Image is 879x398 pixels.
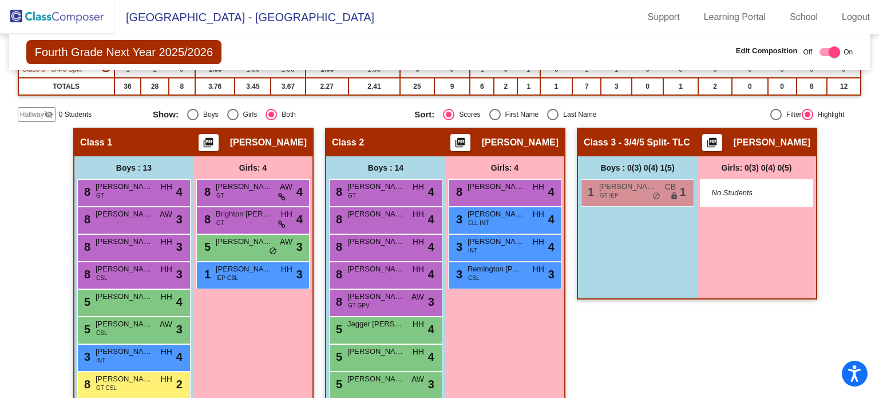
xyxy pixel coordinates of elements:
div: Girls [239,109,258,120]
td: 2.41 [349,78,400,95]
span: 8 [201,213,211,226]
span: 3 [176,211,183,228]
span: [PERSON_NAME] [347,263,405,275]
span: [PERSON_NAME] [482,137,559,148]
td: 3.67 [271,78,305,95]
td: 0 [732,78,768,95]
div: Girls: 0(3) 0(4) 0(5) [697,156,816,179]
span: GT GPV [348,301,370,310]
span: 5 [333,378,342,391]
span: Brighton [PERSON_NAME] [216,208,273,220]
mat-icon: picture_as_pdf [453,137,467,153]
span: Fourth Grade Next Year 2025/2026 [26,40,221,64]
span: 3 [453,241,462,253]
span: [PERSON_NAME] [468,208,525,220]
div: Highlight [813,109,845,120]
div: Boys [199,109,219,120]
div: Last Name [559,109,596,120]
span: Off [803,47,812,57]
span: GT [216,219,224,227]
span: [PERSON_NAME] [347,346,405,357]
span: 5 [81,295,90,308]
span: HH [161,181,172,193]
td: 2.27 [306,78,349,95]
span: 1 [680,183,686,200]
span: 4 [428,211,434,228]
span: HH [413,263,424,275]
div: First Name [501,109,539,120]
span: [PERSON_NAME] [96,208,153,220]
span: HH [413,208,424,220]
span: AW [160,208,172,220]
span: GT [216,191,224,200]
span: AW [280,236,292,248]
span: INT [468,246,477,255]
div: Filter [782,109,802,120]
span: 4 [428,266,434,283]
mat-icon: picture_as_pdf [705,137,719,153]
span: On [844,47,853,57]
span: HH [161,373,172,385]
a: School [781,8,827,26]
span: 4 [176,183,183,200]
span: [PERSON_NAME] [96,181,153,192]
span: do_not_disturb_alt [652,192,660,201]
span: [PERSON_NAME] [216,263,273,275]
span: 3 [453,268,462,281]
div: Boys : 14 [326,156,445,179]
span: [PERSON_NAME] [96,263,153,275]
span: CB [665,181,676,193]
span: 3 [428,376,434,393]
mat-radio-group: Select an option [153,109,406,120]
span: INT [96,356,105,365]
span: 4 [176,293,183,310]
span: Remington [PERSON_NAME] [468,263,525,275]
span: 5 [333,323,342,336]
td: 9 [434,78,470,95]
span: HH [161,291,172,303]
span: Class 1 [80,137,112,148]
span: AW [411,291,424,303]
span: 4 [548,238,555,255]
span: 3 [81,350,90,363]
span: GT [348,191,356,200]
span: 4 [296,183,303,200]
span: HH [413,318,424,330]
span: [PERSON_NAME] [96,291,153,302]
span: HH [413,181,424,193]
span: [PERSON_NAME] [468,181,525,192]
td: 12 [827,78,861,95]
span: HH [281,208,292,220]
td: 7 [572,78,601,95]
span: 4 [428,183,434,200]
span: Jagger [PERSON_NAME] [347,318,405,330]
span: 8 [333,268,342,281]
span: 4 [428,321,434,338]
span: [PERSON_NAME] [96,373,153,385]
span: HH [161,346,172,358]
td: 0 [768,78,797,95]
button: Print Students Details [199,134,219,151]
span: 8 [81,241,90,253]
span: 8 [333,241,342,253]
span: 8 [333,213,342,226]
button: Print Students Details [450,134,470,151]
span: 5 [333,350,342,363]
span: HH [161,236,172,248]
span: [PERSON_NAME] [347,208,405,220]
div: Girls: 4 [193,156,312,179]
span: Edit Composition [736,45,798,57]
span: 8 [201,186,211,198]
span: 3 [296,238,303,255]
span: Hallway [20,109,44,120]
span: GT [96,191,104,200]
div: Girls: 4 [445,156,564,179]
span: IEP CSL [216,274,238,282]
span: [PERSON_NAME] [734,137,810,148]
span: lock [670,192,678,201]
span: 8 [81,268,90,281]
span: 3 [548,266,555,283]
span: 2 [176,376,183,393]
span: 8 [453,186,462,198]
span: do_not_disturb_alt [269,247,277,256]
